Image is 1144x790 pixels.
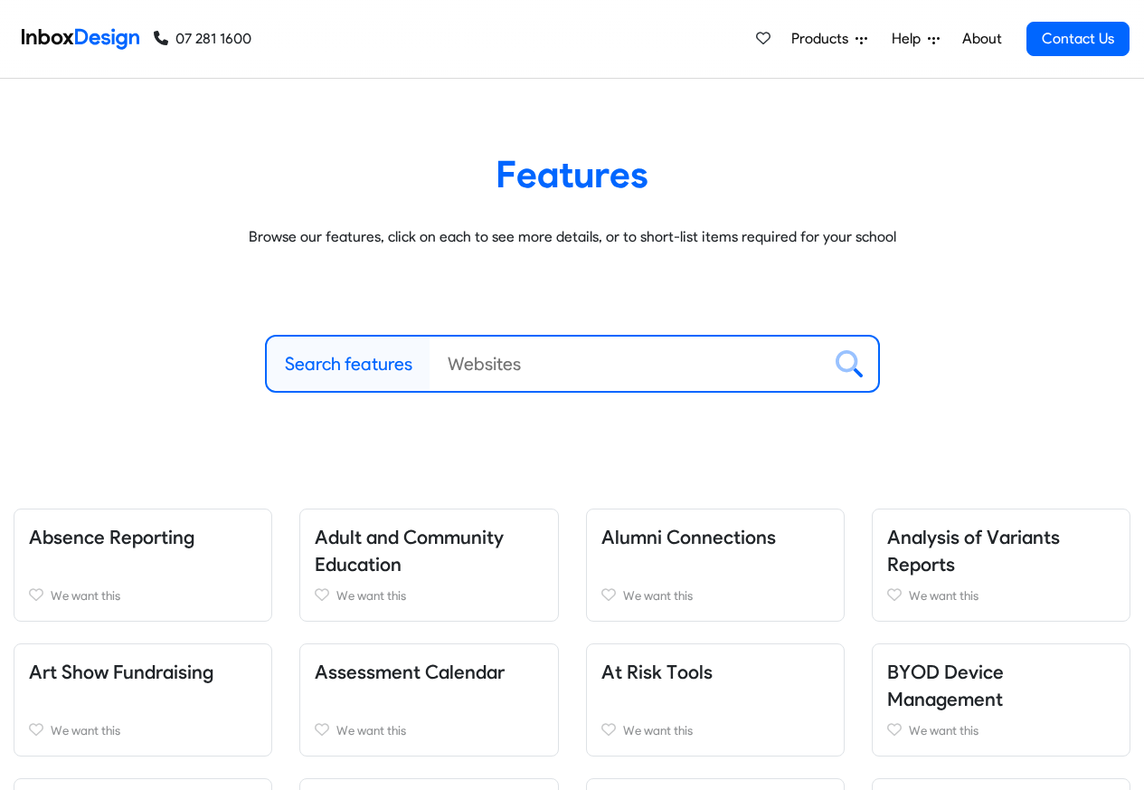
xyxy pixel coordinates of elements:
a: At Risk Tools [601,661,713,683]
a: Products [784,21,875,57]
a: BYOD Device Management [887,661,1004,710]
span: We want this [623,723,693,738]
a: We want this [29,719,257,741]
span: Help [892,28,928,50]
div: BYOD Device Management [858,643,1144,757]
a: About [957,21,1007,57]
a: Help [884,21,947,57]
p: Browse our features, click on each to see more details, or to short-list items required for your ... [27,226,1117,248]
label: Search features [285,350,412,377]
div: Assessment Calendar [286,643,572,757]
span: We want this [909,588,979,603]
div: At Risk Tools [572,643,858,757]
span: We want this [51,723,120,738]
span: We want this [909,723,979,738]
a: Alumni Connections [601,526,776,548]
span: Products [791,28,856,50]
span: We want this [623,588,693,603]
a: Adult and Community Education [315,526,504,576]
input: Websites [430,337,821,391]
a: Analysis of Variants Reports [887,526,1060,576]
a: Art Show Fundraising [29,661,213,683]
a: We want this [29,585,257,606]
a: We want this [315,585,543,606]
a: We want this [887,585,1115,606]
heading: Features [27,151,1117,197]
a: We want this [601,719,829,741]
div: Adult and Community Education [286,509,572,622]
div: Alumni Connections [572,509,858,622]
span: We want this [336,723,406,738]
div: Analysis of Variants Reports [858,509,1144,622]
a: Absence Reporting [29,526,194,548]
a: 07 281 1600 [154,28,251,50]
span: We want this [51,588,120,603]
span: We want this [336,588,406,603]
a: We want this [315,719,543,741]
a: Assessment Calendar [315,661,505,683]
a: We want this [601,585,829,606]
a: We want this [887,719,1115,741]
a: Contact Us [1026,22,1130,56]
